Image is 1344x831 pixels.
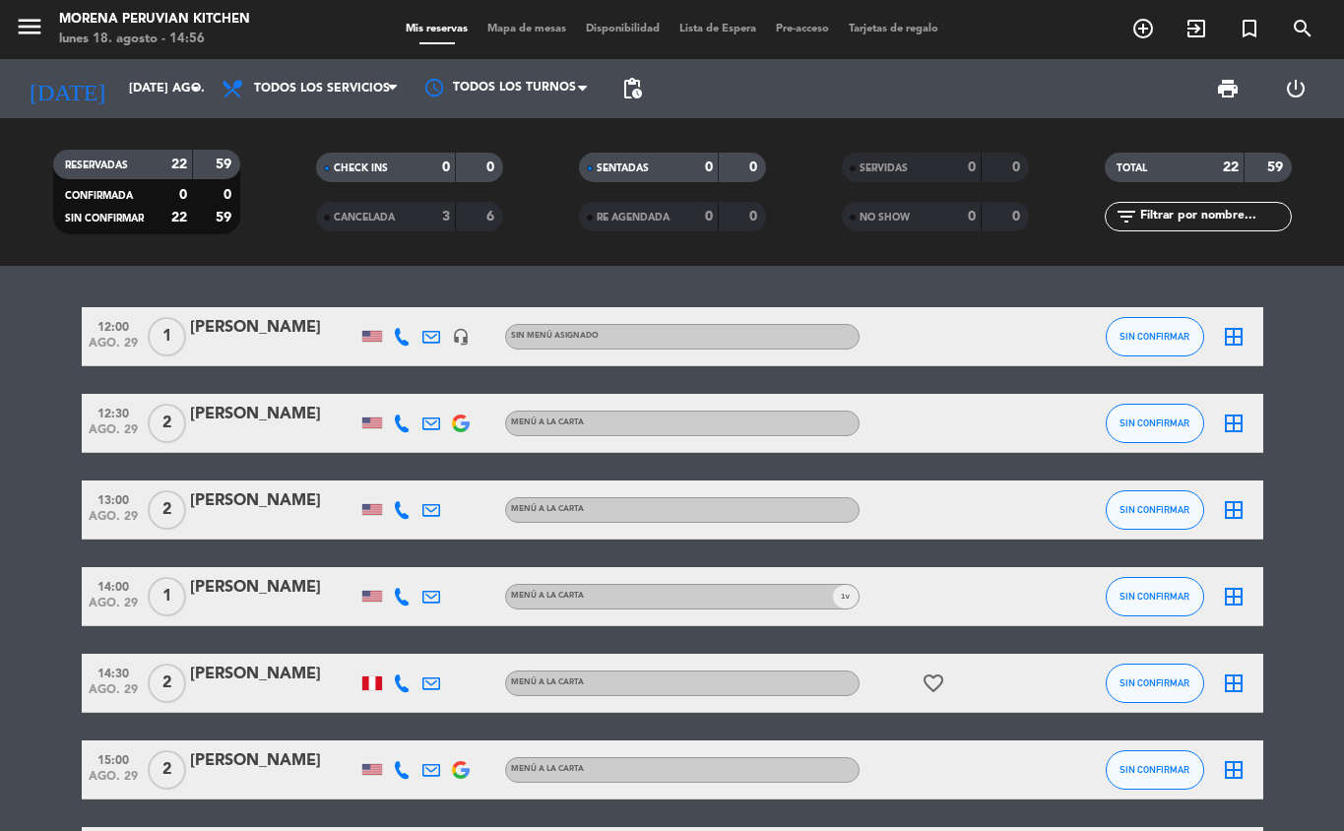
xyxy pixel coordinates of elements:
span: Sin menú asignado [511,332,599,340]
span: Todos los servicios [254,82,390,96]
i: border_all [1222,325,1246,349]
div: [PERSON_NAME] [190,315,357,341]
span: CANCELADA [334,213,395,223]
strong: 0 [224,188,235,202]
button: SIN CONFIRMAR [1106,577,1204,616]
strong: 59 [216,211,235,224]
span: 2 [148,404,186,443]
strong: 0 [442,160,450,174]
strong: 0 [1012,160,1024,174]
i: border_all [1222,758,1246,782]
span: Mapa de mesas [478,24,576,34]
i: arrow_drop_down [183,77,207,100]
span: ago. 29 [89,510,138,533]
img: google-logo.png [452,415,470,432]
strong: 0 [1012,210,1024,224]
strong: 22 [1223,160,1239,174]
span: SIN CONFIRMAR [1120,677,1189,688]
span: ago. 29 [89,423,138,446]
span: SIN CONFIRMAR [1120,331,1189,342]
span: ago. 29 [89,597,138,619]
i: border_all [1222,498,1246,522]
strong: 0 [968,160,976,174]
span: SIN CONFIRMAR [1120,504,1189,515]
span: SIN CONFIRMAR [1120,591,1189,602]
span: TOTAL [1117,163,1147,173]
span: ago. 29 [89,337,138,359]
i: add_circle_outline [1131,17,1155,40]
span: v [833,585,859,608]
span: RESERVADAS [65,160,128,170]
i: menu [15,12,44,41]
i: power_settings_new [1284,77,1308,100]
span: 2 [148,750,186,790]
button: menu [15,12,44,48]
strong: 0 [705,210,713,224]
strong: 22 [171,158,187,171]
span: 14:30 [89,661,138,683]
i: favorite_border [922,671,945,695]
button: SIN CONFIRMAR [1106,404,1204,443]
span: 1 [841,590,845,603]
span: print [1216,77,1240,100]
span: Disponibilidad [576,24,670,34]
strong: 22 [171,211,187,224]
span: 2 [148,490,186,530]
div: lunes 18. agosto - 14:56 [59,30,250,49]
span: MENÚ A LA CARTA [511,592,584,600]
div: [PERSON_NAME] [190,488,357,514]
div: Morena Peruvian Kitchen [59,10,250,30]
span: RE AGENDADA [597,213,670,223]
span: SERVIDAS [860,163,908,173]
i: turned_in_not [1238,17,1261,40]
i: border_all [1222,412,1246,435]
strong: 59 [1267,160,1287,174]
strong: 0 [749,210,761,224]
button: SIN CONFIRMAR [1106,317,1204,356]
span: MENÚ A LA CARTA [511,678,584,686]
i: [DATE] [15,67,119,110]
i: border_all [1222,585,1246,608]
span: Tarjetas de regalo [839,24,948,34]
span: MENÚ A LA CARTA [511,505,584,513]
i: filter_list [1115,205,1138,228]
input: Filtrar por nombre... [1138,206,1291,227]
span: Lista de Espera [670,24,766,34]
span: MENÚ A LA CARTA [511,418,584,426]
span: 1 [148,317,186,356]
i: border_all [1222,671,1246,695]
span: 2 [148,664,186,703]
span: Pre-acceso [766,24,839,34]
strong: 3 [442,210,450,224]
span: 13:00 [89,487,138,510]
span: SIN CONFIRMAR [65,214,144,224]
button: SIN CONFIRMAR [1106,664,1204,703]
span: 1 [148,577,186,616]
span: CONFIRMADA [65,191,133,201]
div: [PERSON_NAME] [190,662,357,687]
div: LOG OUT [1261,59,1329,118]
span: SIN CONFIRMAR [1120,417,1189,428]
span: pending_actions [620,77,644,100]
span: 12:30 [89,401,138,423]
span: SENTADAS [597,163,649,173]
i: exit_to_app [1184,17,1208,40]
div: [PERSON_NAME] [190,575,357,601]
span: 12:00 [89,314,138,337]
span: SIN CONFIRMAR [1120,764,1189,775]
strong: 0 [486,160,498,174]
strong: 0 [749,160,761,174]
button: SIN CONFIRMAR [1106,750,1204,790]
span: Mis reservas [396,24,478,34]
span: MENÚ A LA CARTA [511,765,584,773]
i: search [1291,17,1314,40]
i: headset_mic [452,328,470,346]
span: NO SHOW [860,213,910,223]
div: [PERSON_NAME] [190,748,357,774]
strong: 0 [968,210,976,224]
span: CHECK INS [334,163,388,173]
span: ago. 29 [89,770,138,793]
img: google-logo.png [452,761,470,779]
span: 14:00 [89,574,138,597]
span: ago. 29 [89,683,138,706]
